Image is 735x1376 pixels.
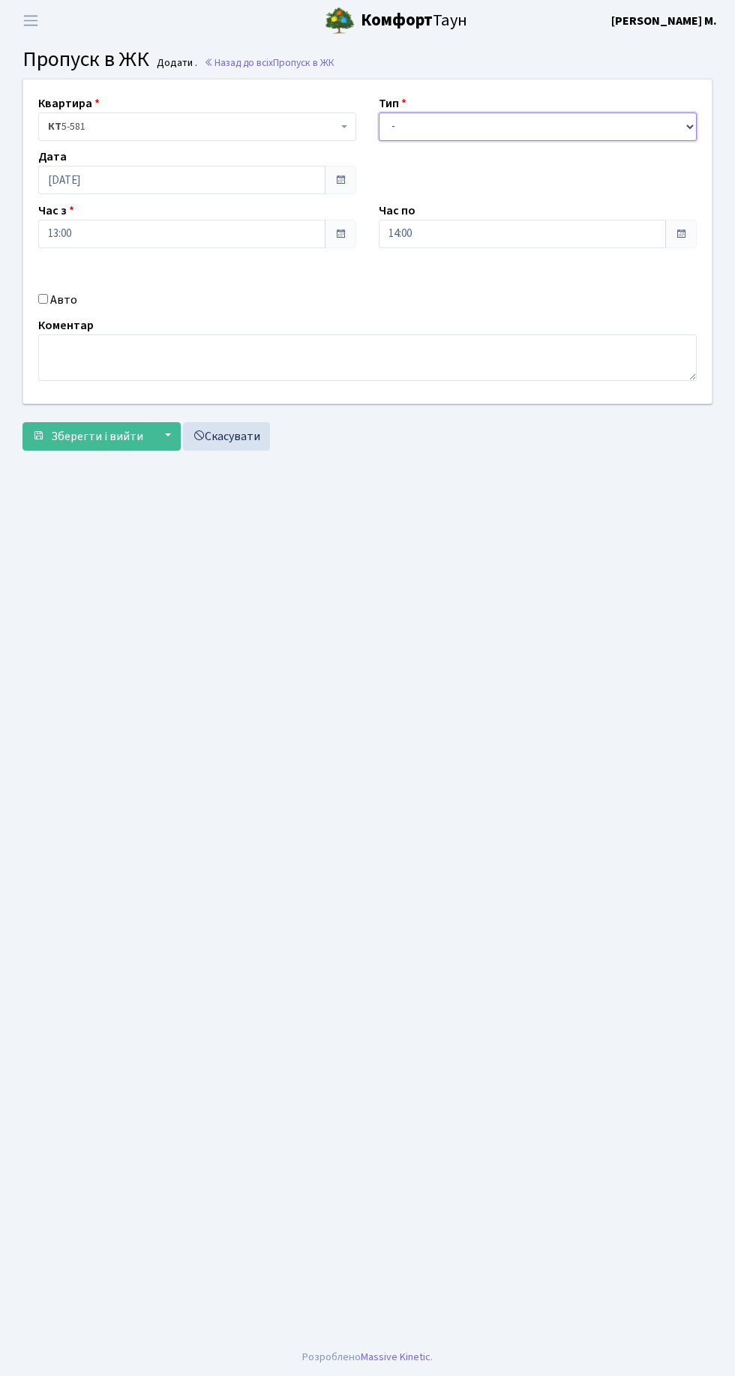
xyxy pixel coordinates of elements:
span: Пропуск в ЖК [22,44,149,74]
a: [PERSON_NAME] М. [611,12,717,30]
small: Додати . [154,57,197,70]
span: Зберегти і вийти [51,428,143,445]
a: Massive Kinetic [361,1349,430,1365]
span: <b>КТ</b>&nbsp;&nbsp;&nbsp;&nbsp;5-581 [38,112,356,141]
label: Квартира [38,94,100,112]
label: Авто [50,291,77,309]
label: Дата [38,148,67,166]
img: logo.png [325,6,355,36]
span: Таун [361,8,467,34]
span: Пропуск в ЖК [273,55,334,70]
label: Час з [38,202,74,220]
b: [PERSON_NAME] М. [611,13,717,29]
span: <b>КТ</b>&nbsp;&nbsp;&nbsp;&nbsp;5-581 [48,119,337,134]
b: КТ [48,119,61,134]
button: Зберегти і вийти [22,422,153,451]
a: Назад до всіхПропуск в ЖК [204,55,334,70]
label: Час по [379,202,415,220]
button: Переключити навігацію [12,8,49,33]
a: Скасувати [183,422,270,451]
label: Тип [379,94,406,112]
div: Розроблено . [302,1349,433,1366]
label: Коментар [38,316,94,334]
b: Комфорт [361,8,433,32]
